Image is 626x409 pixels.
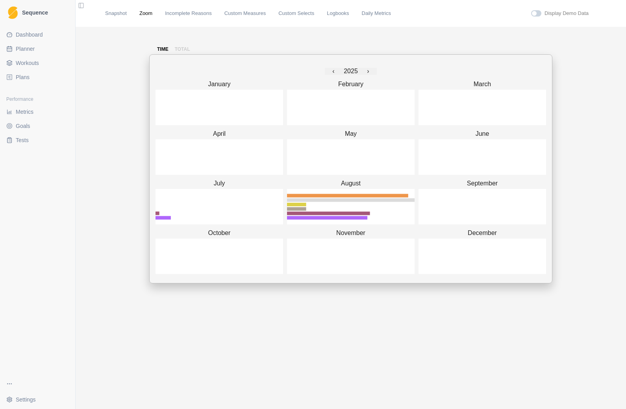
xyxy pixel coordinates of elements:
[417,81,548,127] button: March 2025
[285,180,417,226] button: August 2025
[474,81,491,87] abbr: March 2025
[8,6,18,19] img: Logo
[175,46,190,53] p: total
[467,180,498,187] abbr: September 2025
[16,108,33,116] span: Metrics
[359,68,377,75] button: ›
[3,105,72,118] a: Metrics
[325,68,342,75] button: ‹
[285,229,417,276] button: November 2025
[3,28,72,41] a: Dashboard
[327,9,349,17] a: Logbooks
[16,45,35,53] span: Planner
[208,81,231,87] abbr: January 2025
[3,120,72,132] a: Goals
[3,93,72,105] div: Performance
[468,229,497,236] abbr: December 2025
[3,3,72,22] a: LogoSequence
[154,81,285,127] button: January 2025
[417,229,548,276] button: December 2025
[139,9,152,17] a: Zoom
[154,229,285,276] button: October 2025
[16,136,29,144] span: Tests
[165,9,212,17] a: Incomplete Reasons
[16,122,30,130] span: Goals
[344,68,358,74] span: 2025
[278,9,314,17] a: Custom Selects
[154,130,285,177] button: April 2025
[417,180,548,226] button: September 2025
[341,180,361,187] abbr: August 2025
[285,130,417,177] button: May 2025
[154,180,285,226] button: July 2025
[545,9,589,17] label: Display Demo Data
[208,229,231,236] abbr: October 2025
[362,9,391,17] a: Daily Metrics
[417,130,548,177] button: June 2025
[213,130,226,137] abbr: April 2025
[336,229,365,236] abbr: November 2025
[3,71,72,83] a: Plans
[3,43,72,55] a: Planner
[476,130,489,137] abbr: June 2025
[157,46,169,53] p: time
[3,134,72,146] a: Tests
[16,73,30,81] span: Plans
[3,393,72,406] button: Settings
[338,81,363,87] abbr: February 2025
[345,130,357,137] abbr: May 2025
[342,68,359,75] button: 2025
[16,31,43,39] span: Dashboard
[3,57,72,69] a: Workouts
[22,10,48,15] span: Sequence
[16,59,39,67] span: Workouts
[224,9,266,17] a: Custom Measures
[105,9,127,17] a: Snapshot
[285,81,417,127] button: February 2025
[214,180,225,187] abbr: July 2025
